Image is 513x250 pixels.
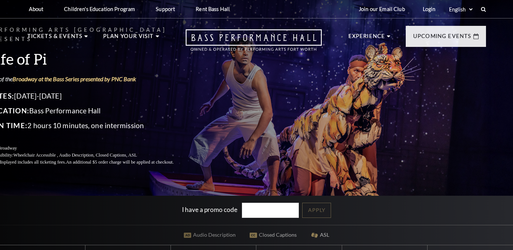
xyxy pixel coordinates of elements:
span: Dates: [27,92,54,100]
p: Tickets & Events [27,32,83,45]
p: Bass Performance Hall [27,105,231,117]
p: Support [156,6,175,12]
a: Broadway at the Bass Series presented by PNC Bank [52,75,176,82]
p: [DATE]-[DATE] [27,90,231,102]
span: Wheelchair Accessible , Audio Description, Closed Captions, ASL [53,153,176,158]
p: Accessibility: [27,152,231,159]
h3: Life of Pi [27,49,231,68]
span: An additional $5 order charge will be applied at checkout. [105,160,213,165]
span: Location: [27,106,69,115]
p: About [29,6,44,12]
p: Experience [348,32,385,45]
p: Children's Education Program [64,6,135,12]
p: Plan Your Visit [103,32,154,45]
label: I have a promo code [182,206,237,213]
p: Upcoming Events [413,32,472,45]
p: Price displayed includes all ticketing fees. [27,159,231,166]
span: Broadway [37,145,56,151]
p: 2 hours 10 minutes, one intermission [27,120,231,131]
span: Run Time: [27,121,67,130]
p: Part of the [27,75,231,83]
p: Rent Bass Hall [196,6,230,12]
select: Select: [448,6,474,13]
p: Tags: [27,145,231,152]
